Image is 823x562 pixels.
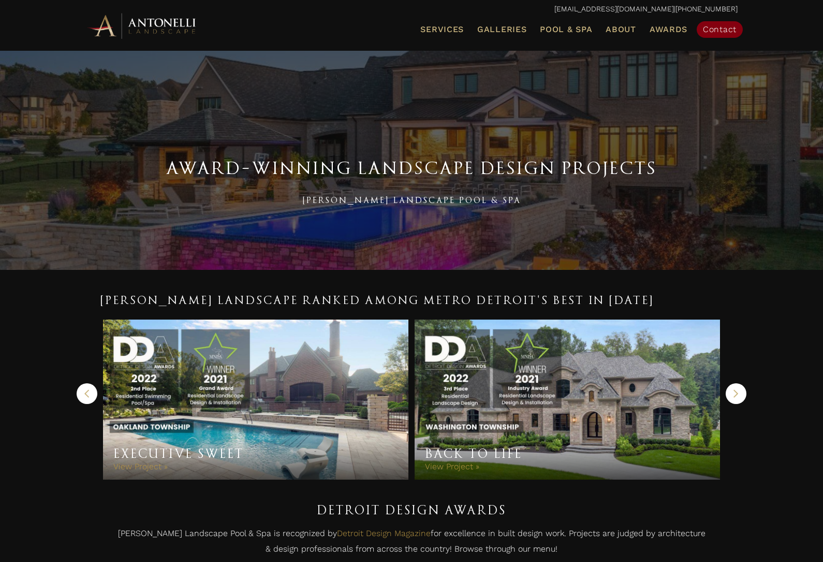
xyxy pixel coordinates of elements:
[473,23,531,36] a: Galleries
[100,293,654,307] span: [PERSON_NAME] Landscape Ranked Among Metro Detroit's Best in [DATE]
[477,24,526,34] span: Galleries
[166,157,657,178] span: Award-Winning Landscape Design Projects
[606,25,636,34] span: About
[416,23,468,36] a: Services
[337,528,431,538] a: Detroit Design Magazine
[411,320,723,480] div: Item 2 of 5
[425,446,522,461] a: Back to Life
[697,21,743,38] a: Contact
[675,5,738,13] a: [PHONE_NUMBER]
[100,320,411,480] div: Item 1 of 5
[425,462,479,471] a: View Project »
[601,23,640,36] a: About
[302,195,521,205] span: [PERSON_NAME] Landscape Pool & Spa
[100,526,723,561] p: [PERSON_NAME] Landscape Pool & Spa is recognized by for excellence in built design work. Projects...
[540,24,592,34] span: Pool & Spa
[85,3,738,16] p: |
[85,11,199,40] img: Antonelli Horizontal Logo
[554,5,674,13] a: [EMAIL_ADDRESS][DOMAIN_NAME]
[113,462,168,471] a: View Project »
[645,23,692,36] a: Awards
[420,25,464,34] span: Services
[536,23,596,36] a: Pool & Spa
[703,24,737,34] span: Contact
[100,500,723,521] h3: Detroit Design Awards
[650,24,687,34] span: Awards
[113,446,244,461] a: Executive Sweet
